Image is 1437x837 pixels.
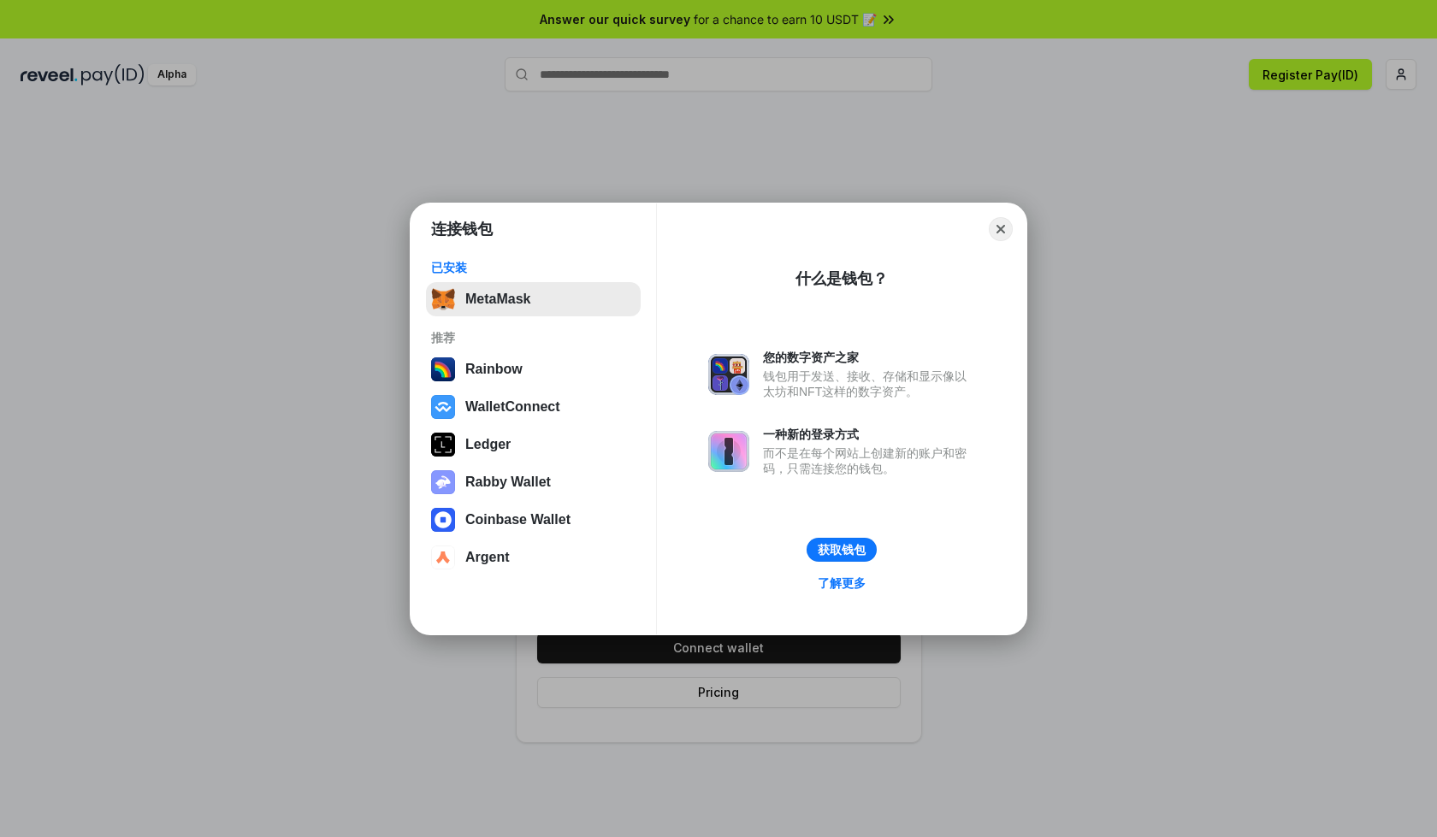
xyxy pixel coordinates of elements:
[431,433,455,457] img: svg+xml,%3Csvg%20xmlns%3D%22http%3A%2F%2Fwww.w3.org%2F2000%2Fsvg%22%20width%3D%2228%22%20height%3...
[763,427,975,442] div: 一种新的登录方式
[807,538,877,562] button: 获取钱包
[426,352,641,386] button: Rainbow
[465,292,530,307] div: MetaMask
[426,540,641,575] button: Argent
[795,268,888,289] div: 什么是钱包？
[708,431,749,472] img: svg+xml,%3Csvg%20xmlns%3D%22http%3A%2F%2Fwww.w3.org%2F2000%2Fsvg%22%20fill%3D%22none%22%20viewBox...
[431,260,636,275] div: 已安装
[465,550,510,565] div: Argent
[431,395,455,419] img: svg+xml,%3Csvg%20width%3D%2228%22%20height%3D%2228%22%20viewBox%3D%220%200%2028%2028%22%20fill%3D...
[426,465,641,499] button: Rabby Wallet
[431,545,455,569] img: svg+xml,%3Csvg%20width%3D%2228%22%20height%3D%2228%22%20viewBox%3D%220%200%2028%2028%22%20fill%3D...
[431,357,455,381] img: svg+xml,%3Csvg%20width%3D%22120%22%20height%3D%22120%22%20viewBox%3D%220%200%20120%20120%22%20fil...
[431,470,455,494] img: svg+xml,%3Csvg%20xmlns%3D%22http%3A%2F%2Fwww.w3.org%2F2000%2Fsvg%22%20fill%3D%22none%22%20viewBox...
[763,368,975,399] div: 钱包用于发送、接收、存储和显示像以太坊和NFT这样的数字资产。
[426,427,641,462] button: Ledger
[431,330,636,345] div: 推荐
[431,219,493,239] h1: 连接钱包
[465,474,551,490] div: Rabby Wallet
[763,445,975,476] div: 而不是在每个网站上创建新的账户和密码，只需连接您的钱包。
[426,282,641,316] button: MetaMask
[989,217,1013,241] button: Close
[465,362,523,377] div: Rainbow
[465,512,571,528] div: Coinbase Wallet
[708,354,749,395] img: svg+xml,%3Csvg%20xmlns%3D%22http%3A%2F%2Fwww.w3.org%2F2000%2Fsvg%22%20fill%3D%22none%22%20viewBox...
[431,287,455,311] img: svg+xml,%3Csvg%20fill%3D%22none%22%20height%3D%2233%22%20viewBox%3D%220%200%2035%2033%22%20width%...
[465,437,511,452] div: Ledger
[426,390,641,424] button: WalletConnect
[465,399,560,415] div: WalletConnect
[807,572,876,594] a: 了解更多
[431,508,455,532] img: svg+xml,%3Csvg%20width%3D%2228%22%20height%3D%2228%22%20viewBox%3D%220%200%2028%2028%22%20fill%3D...
[426,503,641,537] button: Coinbase Wallet
[818,575,866,591] div: 了解更多
[818,542,866,557] div: 获取钱包
[763,350,975,365] div: 您的数字资产之家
